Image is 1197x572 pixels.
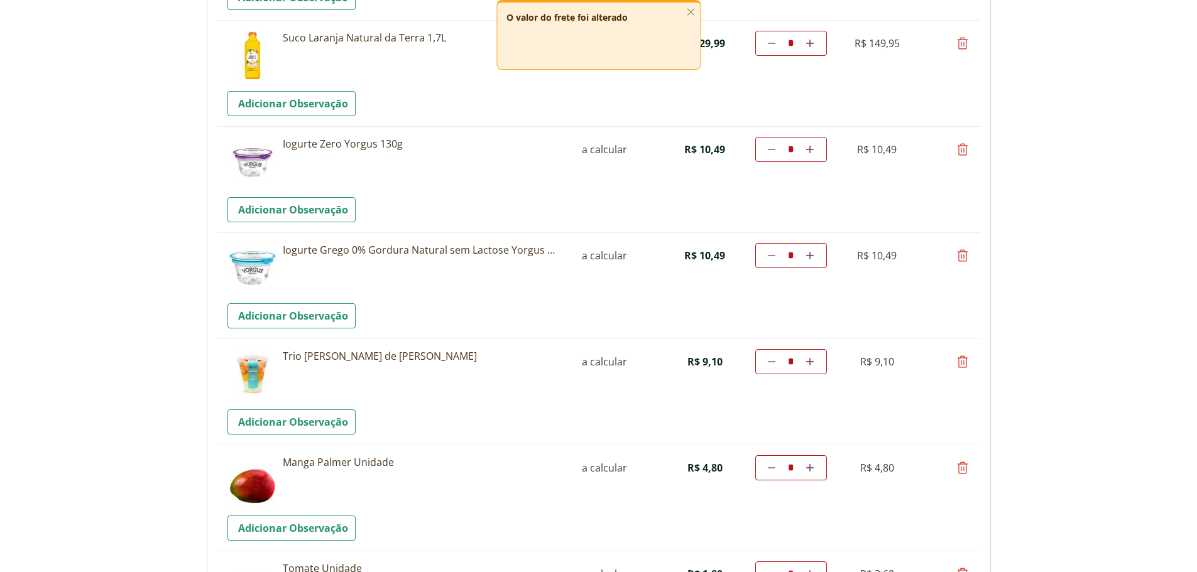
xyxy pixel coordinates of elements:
a: Adicionar Observação [227,91,356,116]
a: Adicionar Observação [227,197,356,222]
a: Iogurte Zero Yorgus 130g [283,137,559,151]
span: R$ 10,49 [857,249,897,262]
span: R$ 10,49 [684,143,725,156]
a: Trio [PERSON_NAME] de [PERSON_NAME] [283,349,559,363]
span: a calcular [582,355,627,369]
a: Iogurte Grego 0% Gordura Natural sem Lactose Yorgus 130g [283,243,559,257]
span: R$ 4,80 [687,461,723,475]
span: a calcular [582,143,627,156]
span: R$ 10,49 [857,143,897,156]
span: R$ 9,10 [687,355,723,369]
a: Adicionar Observação [227,303,356,328]
span: R$ 4,80 [860,461,894,475]
span: a calcular [582,249,627,262]
a: Manga Palmer Unidade [283,455,559,469]
span: R$ 149,95 [855,36,900,50]
img: Trio de Salada de Frutas Cortadinho [227,349,278,399]
span: O valor do frete foi alterado [506,11,628,23]
img: Iogurte Grego 0% Gordura Natural sem Lactose Yorgus 130g [227,243,278,293]
span: a calcular [582,461,627,475]
span: R$ 10,49 [684,249,725,262]
span: R$ 9,10 [860,355,894,369]
img: Iogurte Zero Yorgus 130g [227,137,278,187]
span: R$ 29,99 [684,36,725,50]
a: Adicionar Observação [227,409,356,434]
a: Adicionar Observação [227,515,356,541]
a: Suco Laranja Natural da Terra 1,7L [283,31,559,45]
img: Manga Palmer Unidade [227,455,278,505]
img: Suco Laranja Natural da Terra 1,7L [227,31,278,81]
